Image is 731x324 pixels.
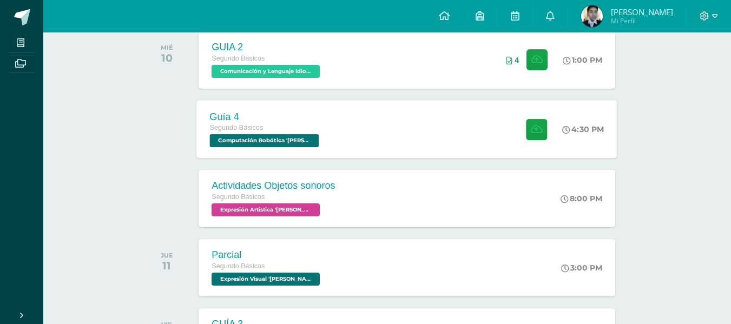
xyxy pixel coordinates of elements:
[563,124,604,134] div: 4:30 PM
[506,56,519,64] div: Archivos entregados
[581,5,603,27] img: 9974c6e91c62b05c8765a4ef3ed15a45.png
[161,259,173,272] div: 11
[212,65,320,78] span: Comunicación y Lenguaje Idioma Extranjero 'Newton'
[561,263,602,273] div: 3:00 PM
[212,42,322,53] div: GUIA 2
[212,55,265,62] span: Segundo Básicos
[611,16,673,25] span: Mi Perfil
[212,193,265,201] span: Segundo Básicos
[161,252,173,259] div: JUE
[212,180,335,191] div: Actividades Objetos sonoros
[161,51,173,64] div: 10
[212,249,322,261] div: Parcial
[212,262,265,270] span: Segundo Básicos
[210,124,264,131] span: Segundo Básicos
[212,273,320,286] span: Expresión Visual 'Newton'
[212,203,320,216] span: Expresión Artistica 'Newton'
[515,56,519,64] span: 4
[561,194,602,203] div: 8:00 PM
[210,134,319,147] span: Computación Robótica 'Newton'
[210,111,322,122] div: Guía 4
[611,6,673,17] span: [PERSON_NAME]
[161,44,173,51] div: MIÉ
[563,55,602,65] div: 1:00 PM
